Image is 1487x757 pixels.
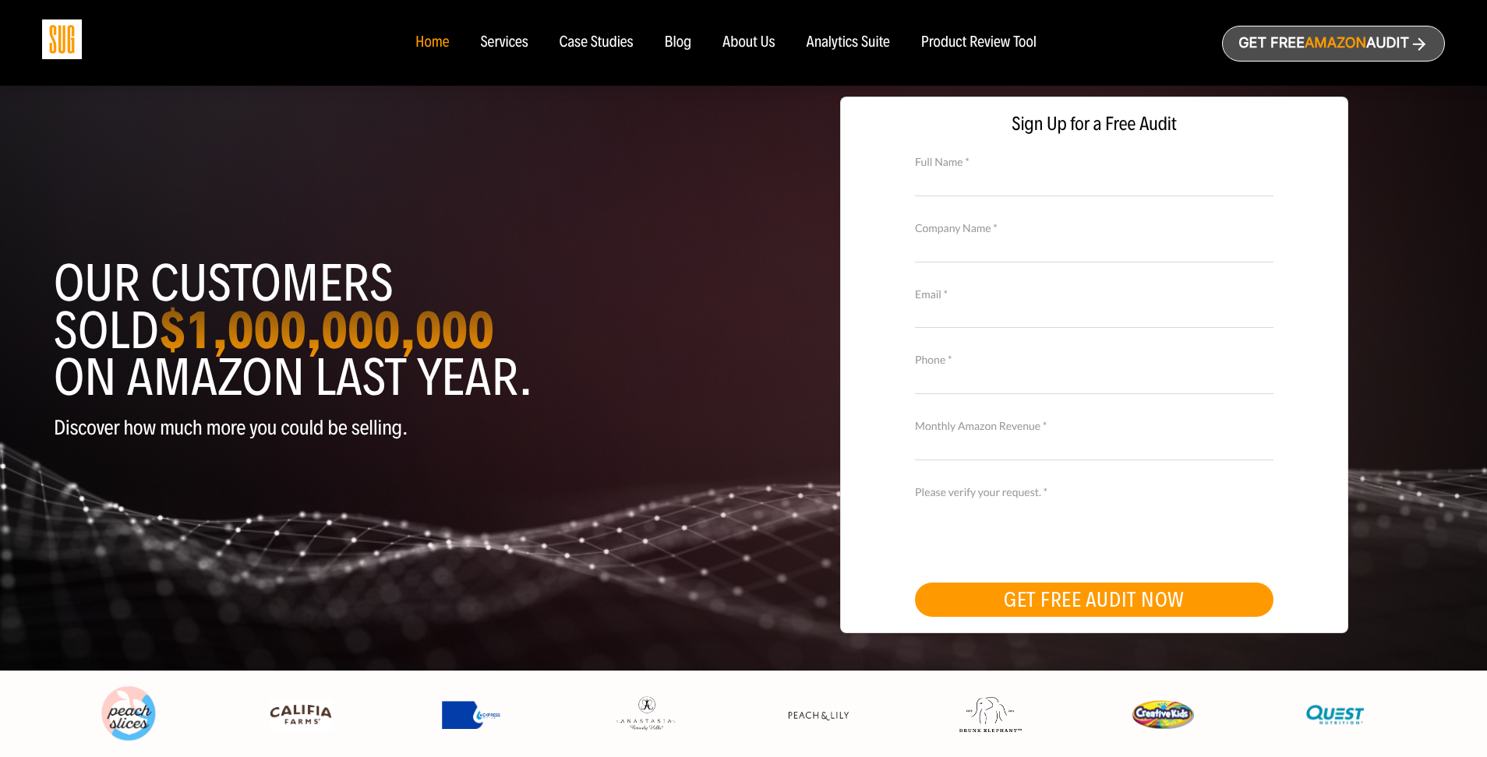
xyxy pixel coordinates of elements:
[442,701,504,729] img: Express Water
[921,34,1037,51] a: Product Review Tool
[857,113,1333,136] span: Sign Up for a Free Audit
[722,34,775,51] a: About Us
[614,695,676,733] img: Anastasia Beverly Hills
[42,19,82,59] img: Sug
[915,433,1273,460] input: Monthly Amazon Revenue *
[915,484,1273,501] label: Please verify your request. *
[915,583,1273,617] button: GET FREE AUDIT NOW
[787,710,849,721] img: Peach & Lily
[959,697,1022,733] img: Drunk Elephant
[665,34,692,51] a: Blog
[54,417,732,439] p: Discover how much more you could be selling.
[915,153,1273,171] label: Full Name *
[915,367,1273,394] input: Contact Number *
[1304,699,1366,731] img: Quest Nutriton
[415,34,449,51] a: Home
[560,34,634,51] a: Case Studies
[915,234,1273,262] input: Company Name *
[1305,35,1366,51] span: Amazon
[915,220,1273,237] label: Company Name *
[270,699,332,731] img: Califia Farms
[807,34,890,51] a: Analytics Suite
[1222,26,1445,62] a: Get freeAmazonAudit
[915,168,1273,195] input: Full Name *
[915,417,1273,435] label: Monthly Amazon Revenue *
[915,286,1273,303] label: Email *
[1132,700,1194,729] img: Creative Kids
[915,498,1152,559] iframe: reCAPTCHA
[915,351,1273,368] label: Phone *
[480,34,528,51] a: Services
[97,683,160,745] img: Peach Slices
[915,301,1273,328] input: Email *
[159,298,494,362] strong: $1,000,000,000
[54,260,732,401] h1: Our customers sold on Amazon last year.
